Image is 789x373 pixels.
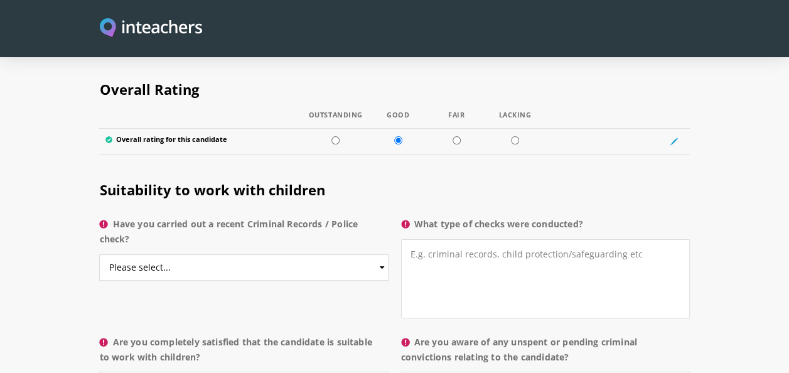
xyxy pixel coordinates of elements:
[486,111,544,129] th: Lacking
[369,111,427,129] th: Good
[99,80,198,99] span: Overall Rating
[303,111,369,129] th: Outstanding
[401,217,690,239] label: What type of checks were conducted?
[99,335,388,372] label: Are you completely satisfied that the candidate is suitable to work with children?
[105,135,296,147] label: Overall rating for this candidate
[99,180,325,199] span: Suitability to work with children
[427,111,486,129] th: Fair
[401,335,690,372] label: Are you aware of any unspent or pending criminal convictions relating to the candidate?
[100,18,202,39] a: Visit this site's homepage
[100,18,202,39] img: Inteachers
[99,217,388,254] label: Have you carried out a recent Criminal Records / Police check?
